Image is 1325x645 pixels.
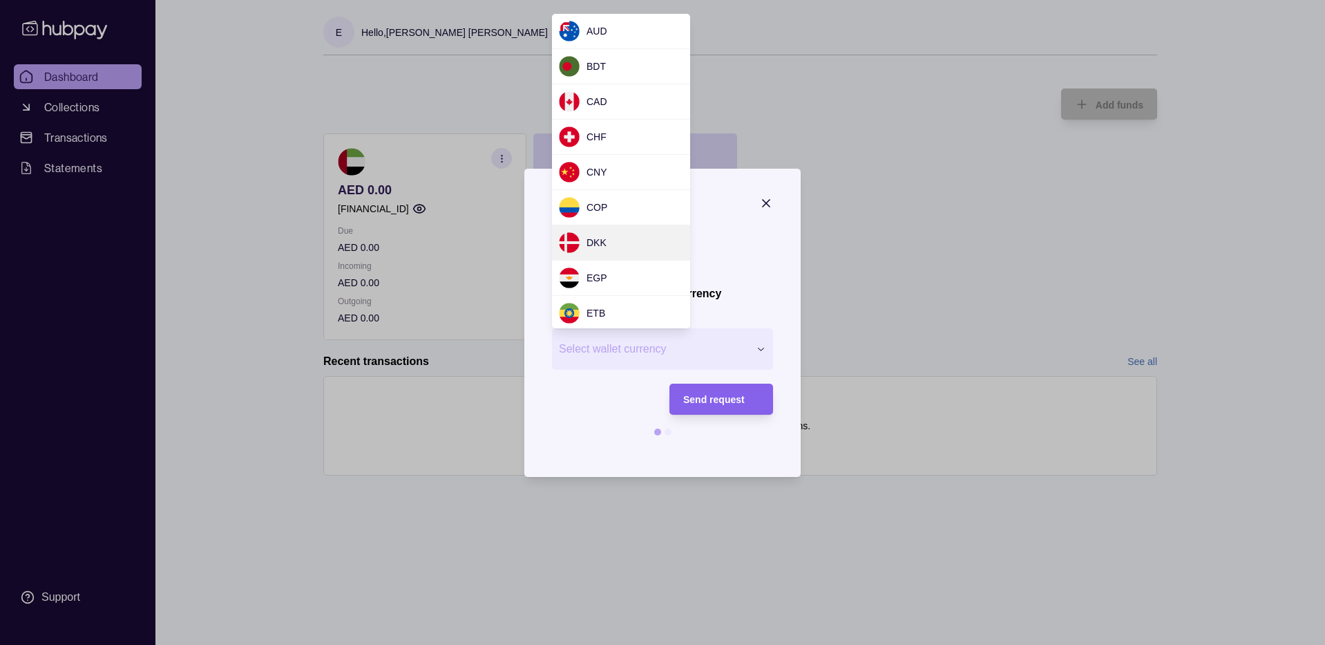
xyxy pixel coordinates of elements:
[587,308,605,319] span: ETB
[559,162,580,183] img: cn
[587,272,607,283] span: EGP
[559,56,580,77] img: bd
[559,127,580,147] img: ch
[587,167,607,178] span: CNY
[587,131,607,142] span: CHF
[559,303,580,324] img: et
[587,61,606,72] span: BDT
[559,232,580,253] img: dk
[587,26,607,37] span: AUD
[559,21,580,41] img: au
[559,268,580,288] img: eg
[559,197,580,218] img: co
[587,96,607,107] span: CAD
[587,237,607,248] span: DKK
[587,202,607,213] span: COP
[559,91,580,112] img: ca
